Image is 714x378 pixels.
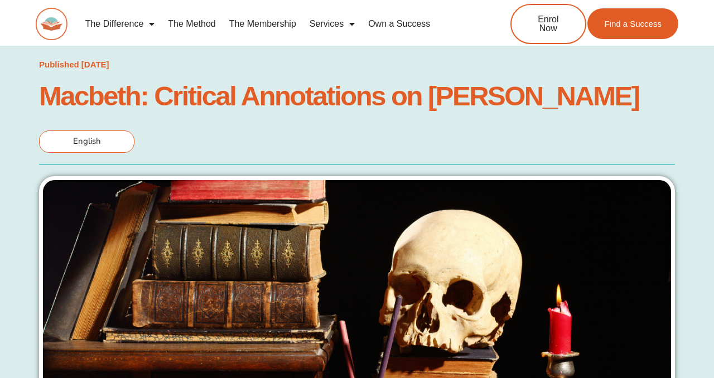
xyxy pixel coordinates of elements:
a: The Method [161,11,222,37]
a: Enrol Now [510,4,586,44]
span: Find a Success [604,20,662,28]
a: The Difference [79,11,162,37]
time: [DATE] [81,60,109,69]
a: Services [303,11,361,37]
h1: Macbeth: Critical Annotations on [PERSON_NAME] [39,84,675,108]
a: The Membership [223,11,303,37]
span: Published [39,60,79,69]
nav: Menu [79,11,474,37]
span: Enrol Now [528,15,568,33]
span: English [73,135,101,147]
a: Find a Success [587,8,678,39]
a: Own a Success [361,11,437,37]
a: Published [DATE] [39,57,109,72]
